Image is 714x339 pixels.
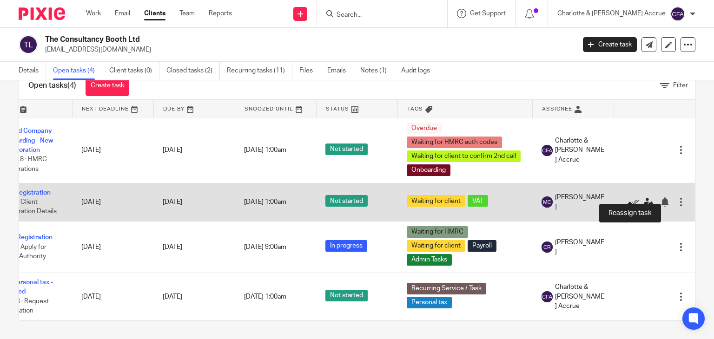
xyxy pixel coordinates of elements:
a: Audit logs [401,62,437,80]
span: Snoozed Until [245,106,293,111]
span: [DATE] [163,147,182,153]
span: Not started [325,143,368,155]
span: [DATE] 1:00am [244,293,286,300]
span: Admin Tasks [407,254,452,266]
span: Filter [673,82,688,89]
input: Search [336,11,419,20]
span: Tags [407,106,423,111]
span: Waiting for client [407,240,465,252]
span: Onboarding [407,164,450,176]
a: Create task [583,37,637,52]
img: Pixie [19,7,65,20]
span: [PERSON_NAME] [555,193,604,212]
span: Charlotte & [PERSON_NAME] Accrue [555,282,604,311]
img: svg%3E [542,196,553,208]
td: [DATE] [72,117,153,183]
td: [DATE] [72,183,153,221]
span: Overdue [407,123,442,134]
span: Not started [325,290,368,301]
span: [DATE] [163,199,182,205]
a: Clients [144,9,165,18]
a: Mark as done [630,197,644,207]
span: [DATE] 1:00am [244,147,286,153]
span: [DATE] 1:00am [244,199,286,205]
span: Waiting for client [407,195,465,207]
a: Emails [327,62,353,80]
img: svg%3E [542,145,553,156]
img: svg%3E [670,7,685,21]
a: Reports [209,9,232,18]
a: Client tasks (0) [109,62,159,80]
span: [PERSON_NAME] [555,238,604,257]
span: In progress [325,240,367,252]
span: Not started [325,195,368,207]
a: Closed tasks (2) [166,62,220,80]
a: Create task [86,75,129,96]
span: Get Support [470,10,506,17]
span: Personal tax [407,297,452,308]
span: Waiting for client to confirm 2nd call [407,150,521,162]
a: Open tasks (4) [53,62,102,80]
span: Recurring Service / Task [407,283,486,294]
a: Notes (1) [360,62,394,80]
span: [DATE] [163,293,182,300]
img: svg%3E [19,35,38,54]
span: [DATE] 9:00am [244,244,286,250]
p: Charlotte & [PERSON_NAME] Accrue [557,9,666,18]
h1: Open tasks [28,81,76,91]
a: Files [299,62,320,80]
a: Email [115,9,130,18]
span: Status [326,106,349,111]
td: [DATE] [72,221,153,273]
p: [EMAIL_ADDRESS][DOMAIN_NAME] [45,45,569,54]
img: svg%3E [542,241,553,253]
td: [DATE] [72,273,153,320]
span: Charlotte & [PERSON_NAME] Accrue [555,136,604,164]
span: Waiting for HMRC [407,226,468,238]
h2: The Consultancy Booth Ltd [45,35,464,45]
a: Details [19,62,46,80]
span: (4) [67,82,76,89]
span: [DATE] [163,244,182,250]
img: svg%3E [542,291,553,302]
a: Recurring tasks (11) [227,62,292,80]
span: Waiting for HMRC auth codes [407,137,502,148]
a: Work [86,9,101,18]
span: Payroll [468,240,496,252]
span: VAT [468,195,488,207]
a: Team [179,9,195,18]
